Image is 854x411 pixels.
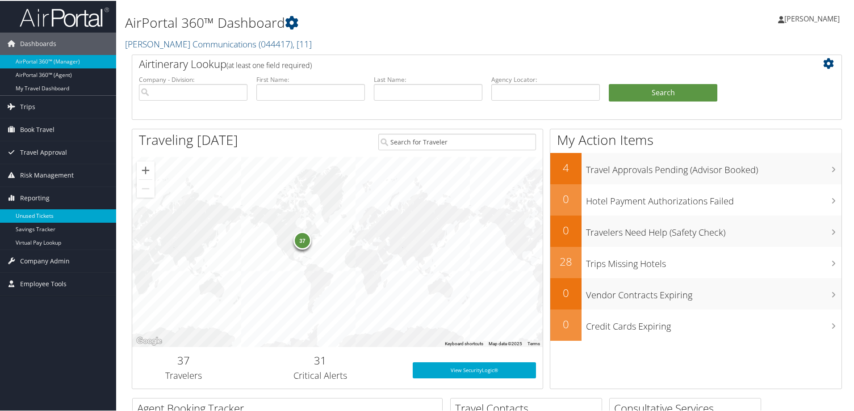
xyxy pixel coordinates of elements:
input: Search for Traveler [378,133,536,149]
a: Open this area in Google Maps (opens a new window) [134,335,164,346]
button: Search [609,83,717,101]
h2: 37 [139,352,228,367]
span: Employee Tools [20,272,67,294]
h2: 0 [550,284,582,300]
span: (at least one field required) [226,59,312,69]
h3: Travel Approvals Pending (Advisor Booked) [586,158,841,175]
h2: 4 [550,159,582,174]
button: Zoom in [137,161,155,178]
span: ( 044417 ) [259,37,293,49]
a: 28Trips Missing Hotels [550,246,841,277]
h1: AirPortal 360™ Dashboard [125,13,607,31]
a: 0Hotel Payment Authorizations Failed [550,183,841,215]
span: Reporting [20,186,50,208]
a: 0Vendor Contracts Expiring [550,277,841,309]
h1: Traveling [DATE] [139,130,238,148]
a: 0Travelers Need Help (Safety Check) [550,215,841,246]
label: Agency Locator: [491,74,600,83]
a: 4Travel Approvals Pending (Advisor Booked) [550,152,841,183]
a: [PERSON_NAME] [778,4,849,31]
h3: Travelers Need Help (Safety Check) [586,221,841,238]
h3: Credit Cards Expiring [586,315,841,332]
h2: 28 [550,253,582,268]
span: Book Travel [20,118,54,140]
span: Dashboards [20,32,56,54]
span: , [ 11 ] [293,37,312,49]
h3: Vendor Contracts Expiring [586,284,841,301]
a: View SecurityLogic® [413,361,536,377]
div: 37 [293,231,311,249]
span: Map data ©2025 [489,340,522,345]
a: Terms (opens in new tab) [527,340,540,345]
span: Travel Approval [20,140,67,163]
span: [PERSON_NAME] [784,13,840,23]
a: 0Credit Cards Expiring [550,309,841,340]
a: [PERSON_NAME] Communications [125,37,312,49]
span: Risk Management [20,163,74,186]
h2: Airtinerary Lookup [139,55,776,71]
h2: 0 [550,191,582,206]
h3: Hotel Payment Authorizations Failed [586,190,841,207]
label: Company - Division: [139,74,247,83]
h2: 0 [550,222,582,237]
img: airportal-logo.png [20,6,109,27]
h3: Trips Missing Hotels [586,252,841,269]
h3: Travelers [139,369,228,381]
h3: Critical Alerts [242,369,399,381]
span: Company Admin [20,249,70,271]
h2: 31 [242,352,399,367]
label: First Name: [256,74,365,83]
label: Last Name: [374,74,482,83]
span: Trips [20,95,35,117]
img: Google [134,335,164,346]
button: Zoom out [137,179,155,197]
h1: My Action Items [550,130,841,148]
h2: 0 [550,316,582,331]
button: Keyboard shortcuts [445,340,483,346]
